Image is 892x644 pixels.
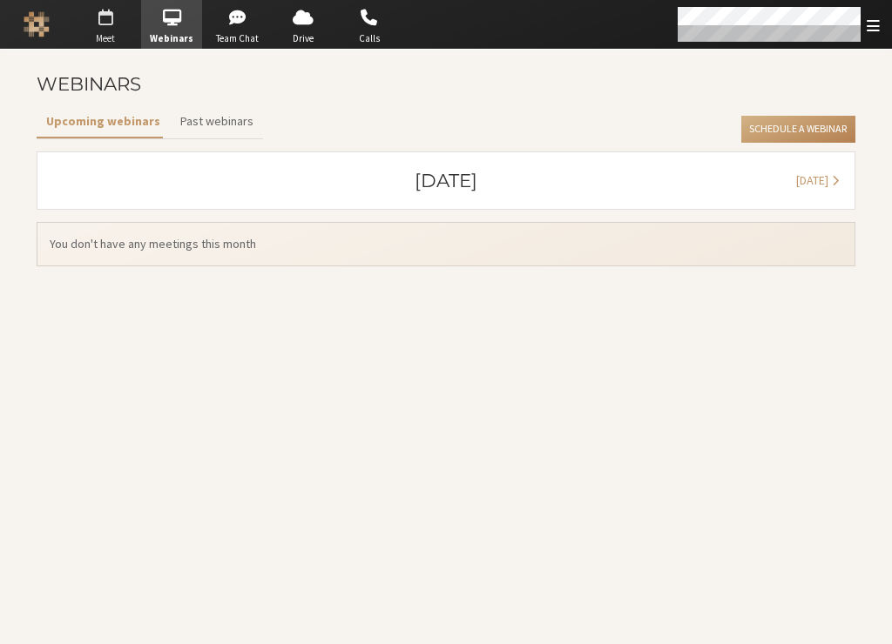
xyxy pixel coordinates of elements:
h3: Webinars [37,74,141,94]
span: Team Chat [207,31,268,46]
img: Iotum [24,11,50,37]
span: You don't have any meetings this month [50,235,842,253]
span: Meet [75,31,136,46]
button: Past webinars [170,106,262,137]
h3: [DATE] [415,171,477,191]
span: Calls [339,31,400,46]
button: [DATE] [787,164,848,197]
button: Schedule a Webinar [741,116,855,144]
button: Upcoming webinars [37,106,170,137]
span: [DATE] [796,172,828,188]
span: Drive [273,31,334,46]
span: Webinars [141,31,202,46]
